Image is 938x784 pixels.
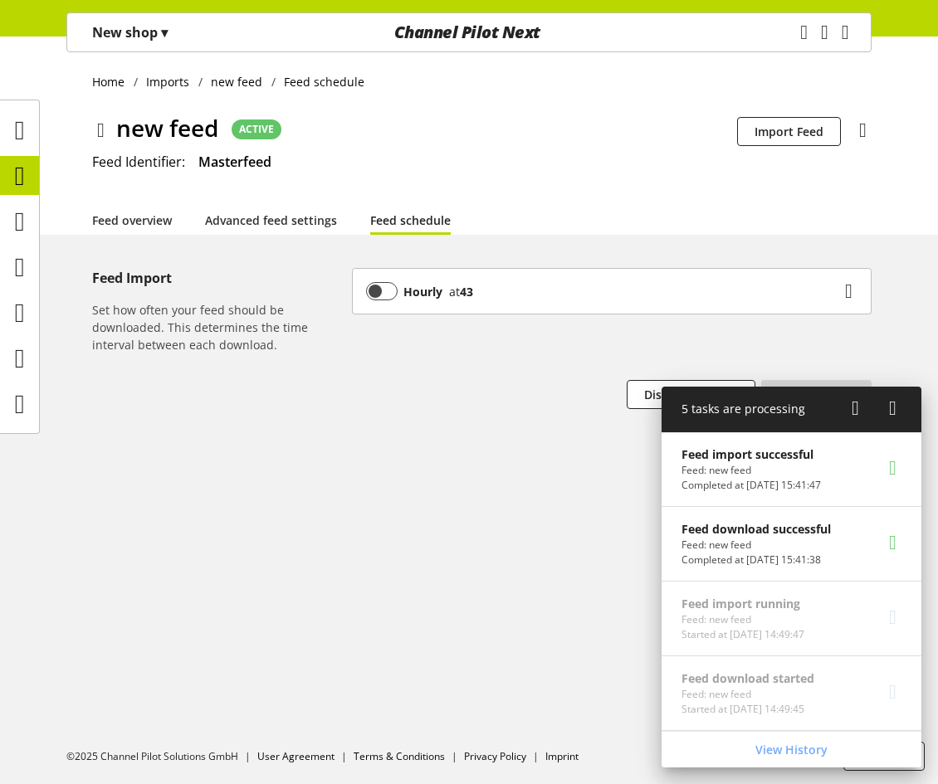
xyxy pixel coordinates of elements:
[755,123,823,140] span: Import Feed
[203,73,271,90] a: new feed
[761,380,872,409] button: Save Changes
[403,283,442,300] b: Hourly
[354,749,445,763] a: Terms & Conditions
[662,507,921,581] a: Feed download successfulFeed: new feedCompleted at [DATE] 15:41:38
[627,380,755,409] button: Discard Changes
[92,301,345,353] h6: Set how often your feed should be downloaded. This determines the time interval between each down...
[682,446,821,463] p: Feed import successful
[92,212,172,229] a: Feed overview
[370,212,451,229] a: Feed schedule
[92,73,134,90] a: Home
[682,538,831,553] p: Feed: new feed
[460,284,473,299] b: 43
[205,212,337,229] a: Advanced feed settings
[682,463,821,478] p: Feed: new feed
[662,432,921,506] a: Feed import successfulFeed: new feedCompleted at [DATE] 15:41:47
[257,749,335,763] a: User Agreement
[161,23,168,41] span: ▾
[198,153,271,171] span: Masterfeed
[755,741,828,758] span: View History
[92,153,185,171] span: Feed Identifier:
[442,283,473,300] div: at
[239,122,274,137] span: ACTIVE
[92,268,345,288] h5: Feed Import
[682,401,805,416] span: 5 tasks are processing
[644,386,738,403] span: Discard Changes
[92,22,168,42] p: New shop
[138,73,198,90] a: Imports
[211,73,262,90] span: new feed
[464,749,526,763] a: Privacy Policy
[682,520,831,538] p: Feed download successful
[116,110,218,145] span: new feed
[665,735,918,764] a: View History
[682,553,831,567] p: Completed at Oct 10, 2025, 15:41:38
[737,117,841,146] button: Import Feed
[66,749,257,764] li: ©2025 Channel Pilot Solutions GmbH
[682,478,821,493] p: Completed at Oct 10, 2025, 15:41:47
[66,12,872,52] nav: main navigation
[545,749,579,763] a: Imprint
